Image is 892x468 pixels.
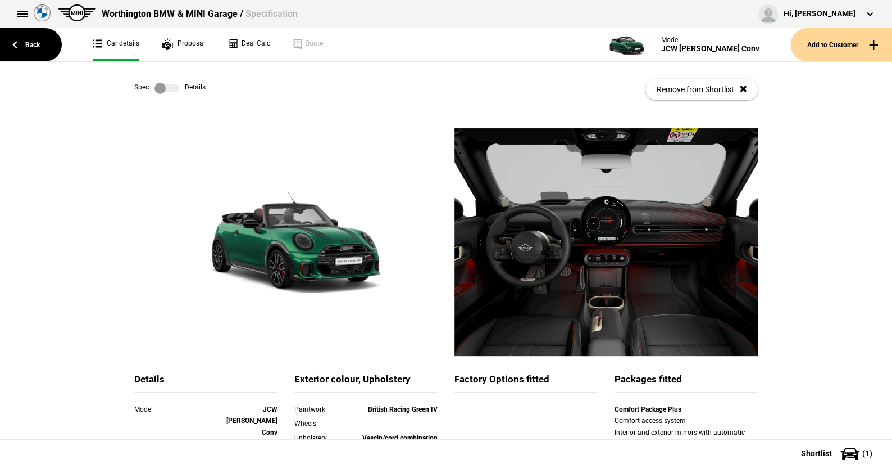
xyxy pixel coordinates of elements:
strong: JCW [PERSON_NAME] Conv [226,406,277,436]
div: Upholstery [294,433,352,444]
div: JCW [PERSON_NAME] Conv [661,44,759,53]
div: Packages fitted [615,373,758,393]
div: Wheels [294,418,352,429]
span: Shortlist [801,449,832,457]
span: Specification [245,8,297,19]
div: Hi, [PERSON_NAME] [784,8,855,20]
img: mini.png [58,4,96,21]
strong: Comfort Package Plus [615,406,681,413]
img: bmw.png [34,4,51,21]
a: Proposal [162,28,205,61]
a: Car details [93,28,139,61]
div: Worthington BMW & MINI Garage / [102,8,297,20]
a: Deal Calc [227,28,270,61]
div: Details [134,373,277,393]
button: Shortlist(1) [784,439,892,467]
div: Paintwork [294,404,352,415]
div: Exterior colour, Upholstery [294,373,438,393]
div: Model [134,404,220,415]
strong: British Racing Green IV [368,406,438,413]
div: Factory Options fitted [454,373,598,393]
span: ( 1 ) [862,449,872,457]
div: Spec Details [134,83,206,94]
button: Remove from Shortlist [645,79,758,100]
div: Model [661,36,759,44]
strong: Vescin/cord combination JCW Black [362,434,438,453]
button: Add to Customer [790,28,892,61]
